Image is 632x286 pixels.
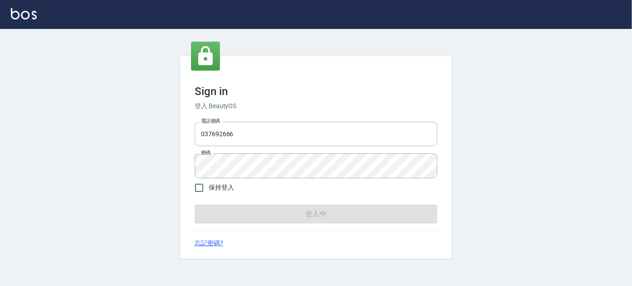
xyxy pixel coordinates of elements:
[201,118,220,124] label: 電話號碼
[209,183,234,192] span: 保持登入
[195,238,223,248] a: 忘記密碼?
[195,85,437,98] h3: Sign in
[195,101,437,111] h6: 登入 BeautyOS
[201,149,211,156] label: 密碼
[11,8,37,19] img: Logo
